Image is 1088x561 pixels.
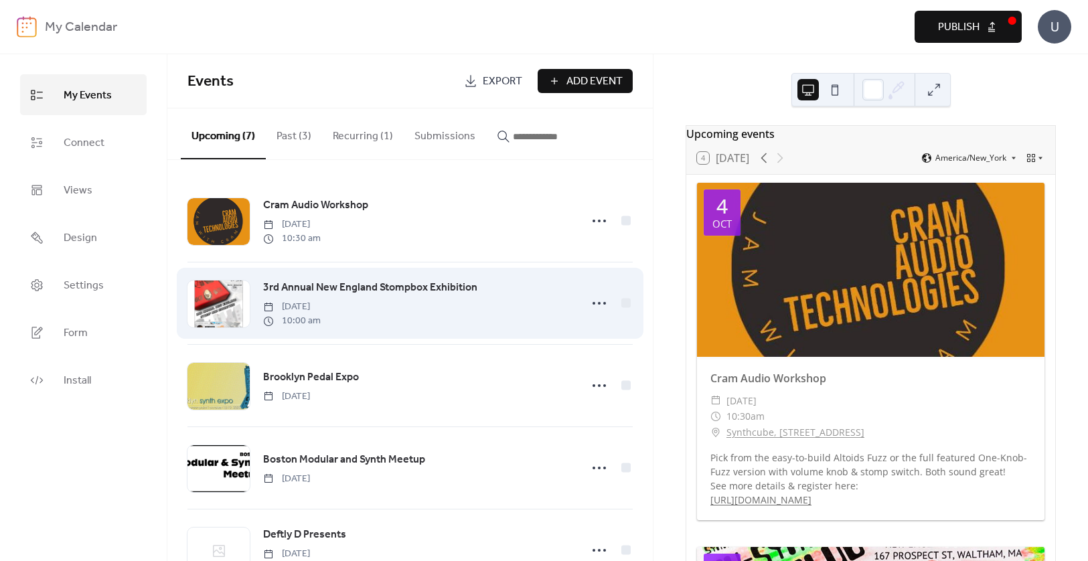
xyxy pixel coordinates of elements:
[710,424,721,440] div: ​
[64,323,88,343] span: Form
[64,370,91,391] span: Install
[710,408,721,424] div: ​
[263,527,346,543] span: Deftly D Presents
[263,472,310,486] span: [DATE]
[710,393,721,409] div: ​
[64,275,104,296] span: Settings
[20,359,147,400] a: Install
[45,15,117,40] b: My Calendar
[263,300,321,314] span: [DATE]
[566,74,623,90] span: Add Event
[712,219,732,229] div: Oct
[263,197,368,214] a: Cram Audio Workshop
[726,393,757,409] span: [DATE]
[697,451,1044,507] div: Pick from the easy-to-build Altoids Fuzz or the full featured One-Knob-Fuzz version with volume k...
[64,228,97,248] span: Design
[20,74,147,115] a: My Events
[181,108,266,159] button: Upcoming (7)
[726,408,765,424] span: 10:30am
[187,67,234,96] span: Events
[263,232,321,246] span: 10:30 am
[263,451,425,469] a: Boston Modular and Synth Meetup
[726,424,864,440] a: Synthcube, [STREET_ADDRESS]
[20,264,147,305] a: Settings
[404,108,486,158] button: Submissions
[263,370,359,386] span: Brooklyn Pedal Expo
[483,74,522,90] span: Export
[64,85,112,106] span: My Events
[263,218,321,232] span: [DATE]
[20,312,147,353] a: Form
[915,11,1022,43] button: Publish
[322,108,404,158] button: Recurring (1)
[263,390,310,404] span: [DATE]
[935,154,1006,162] span: America/New_York
[938,19,980,35] span: Publish
[263,369,359,386] a: Brooklyn Pedal Expo
[263,452,425,468] span: Boston Modular and Synth Meetup
[263,314,321,328] span: 10:00 am
[263,526,346,544] a: Deftly D Presents
[20,169,147,210] a: Views
[454,69,532,93] a: Export
[716,196,728,216] div: 4
[64,180,92,201] span: Views
[263,547,316,561] span: [DATE]
[17,16,37,37] img: logo
[20,217,147,258] a: Design
[686,126,1055,142] div: Upcoming events
[697,370,1044,386] div: Cram Audio Workshop
[1038,10,1071,44] div: U
[20,122,147,163] a: Connect
[263,280,477,296] span: 3rd Annual New England Stompbox Exhibition
[538,69,633,93] button: Add Event
[263,279,477,297] a: 3rd Annual New England Stompbox Exhibition
[64,133,104,153] span: Connect
[710,493,811,506] a: [URL][DOMAIN_NAME]
[266,108,322,158] button: Past (3)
